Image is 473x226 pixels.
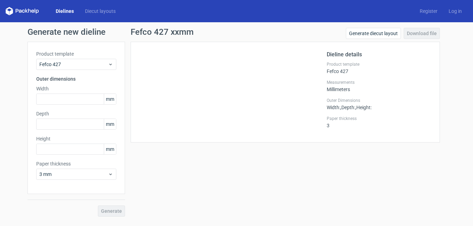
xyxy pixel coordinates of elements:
[36,135,116,142] label: Height
[355,105,372,110] span: , Height :
[327,50,431,59] h2: Dieline details
[346,28,401,39] a: Generate diecut layout
[327,116,431,128] div: 3
[131,28,194,36] h1: Fefco 427 xxmm
[39,171,108,178] span: 3 mm
[39,61,108,68] span: Fefco 427
[104,119,116,129] span: mm
[104,94,116,104] span: mm
[36,75,116,82] h3: Outer dimensions
[327,62,431,67] label: Product template
[28,28,445,36] h1: Generate new dieline
[36,110,116,117] label: Depth
[327,80,431,85] label: Measurements
[327,62,431,74] div: Fefco 427
[327,98,431,103] label: Outer Dimensions
[327,105,340,110] span: Width :
[340,105,355,110] span: , Depth :
[36,160,116,167] label: Paper thickness
[36,50,116,57] label: Product template
[104,144,116,154] span: mm
[443,8,467,15] a: Log in
[327,80,431,92] div: Millimeters
[327,116,431,121] label: Paper thickness
[50,8,79,15] a: Dielines
[414,8,443,15] a: Register
[79,8,121,15] a: Diecut layouts
[36,85,116,92] label: Width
